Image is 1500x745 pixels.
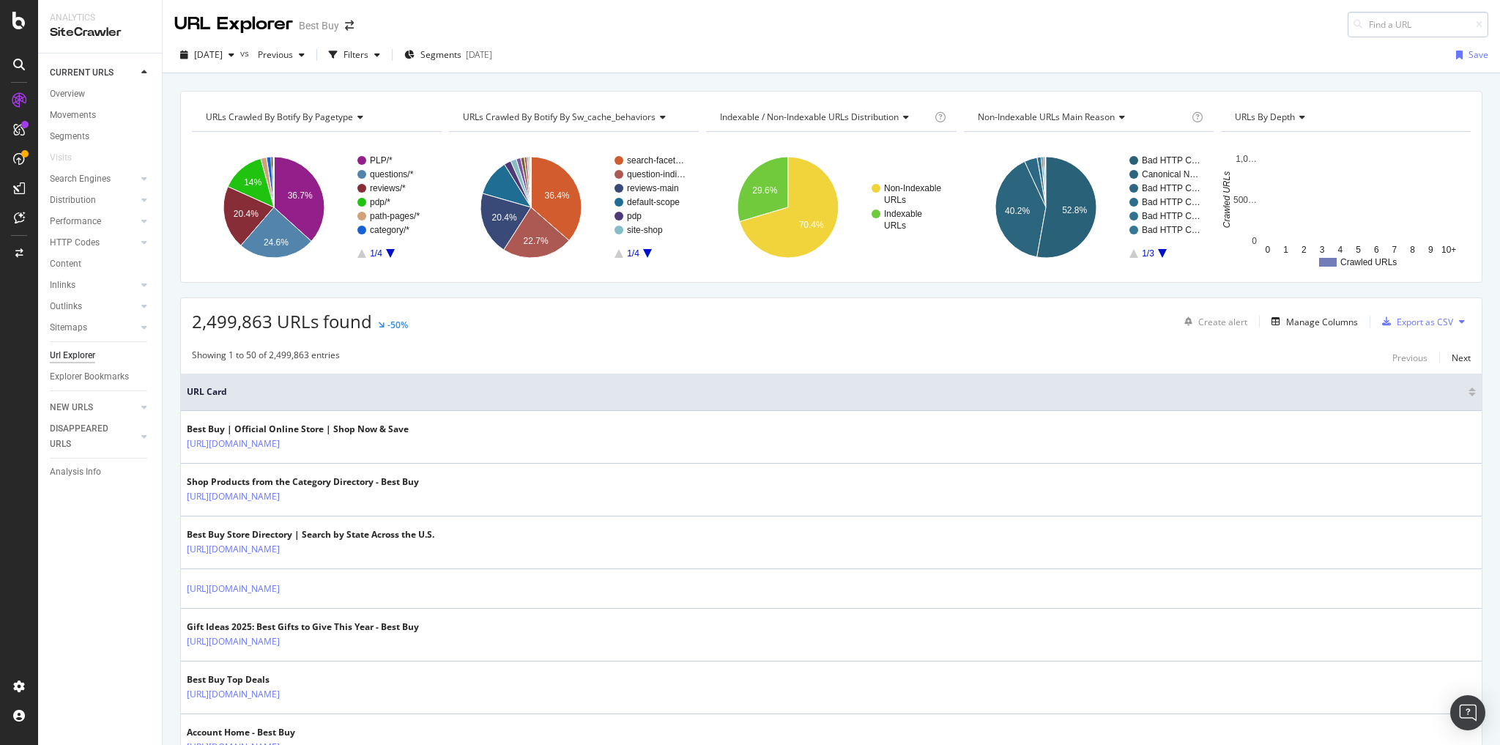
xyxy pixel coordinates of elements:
[1235,111,1295,123] span: URLs by Depth
[753,185,778,196] text: 29.6%
[370,169,414,179] text: questions/*
[1392,349,1427,366] button: Previous
[978,111,1115,123] span: Non-Indexable URLs Main Reason
[187,620,419,634] div: Gift Ideas 2025: Best Gifts to Give This Year - Best Buy
[50,320,137,336] a: Sitemaps
[1469,48,1488,61] div: Save
[370,197,390,207] text: pdp/*
[187,475,419,489] div: Shop Products from the Category Directory - Best Buy
[50,256,81,272] div: Content
[1356,245,1361,255] text: 5
[1397,316,1453,328] div: Export as CSV
[187,437,280,451] a: [URL][DOMAIN_NAME]
[1452,352,1471,364] div: Next
[370,155,393,166] text: PLP/*
[187,528,434,541] div: Best Buy Store Directory | Search by State Across the U.S.
[50,421,137,452] a: DISAPPEARED URLS
[524,236,549,246] text: 22.7%
[50,193,137,208] a: Distribution
[1302,245,1307,255] text: 2
[1392,245,1397,255] text: 7
[1236,154,1257,164] text: 1,0…
[1283,245,1288,255] text: 1
[370,248,382,259] text: 1/4
[1178,310,1247,333] button: Create alert
[50,256,152,272] a: Content
[50,86,85,102] div: Overview
[1441,245,1456,255] text: 10+
[344,48,368,61] div: Filters
[240,47,252,59] span: vs
[1266,313,1358,330] button: Manage Columns
[174,12,293,37] div: URL Explorer
[627,169,686,179] text: question-indi…
[264,237,289,248] text: 24.6%
[449,144,699,271] svg: A chart.
[252,43,311,67] button: Previous
[1265,245,1270,255] text: 0
[1142,248,1154,259] text: 1/3
[884,209,922,219] text: Indexable
[884,195,906,205] text: URLs
[463,111,656,123] span: URLs Crawled By Botify By sw_cache_behaviors
[1319,245,1324,255] text: 3
[1142,169,1198,179] text: Canonical N…
[627,197,680,207] text: default-scope
[192,309,372,333] span: 2,499,863 URLs found
[50,400,137,415] a: NEW URLS
[187,634,280,649] a: [URL][DOMAIN_NAME]
[50,299,82,314] div: Outlinks
[50,86,152,102] a: Overview
[50,278,137,293] a: Inlinks
[627,211,642,221] text: pdp
[884,220,906,231] text: URLs
[187,582,280,596] a: [URL][DOMAIN_NAME]
[964,144,1214,271] svg: A chart.
[50,400,93,415] div: NEW URLS
[545,190,570,201] text: 36.4%
[975,105,1189,129] h4: Non-Indexable URLs Main Reason
[1252,236,1257,246] text: 0
[50,129,89,144] div: Segments
[50,235,100,251] div: HTTP Codes
[1062,205,1087,215] text: 52.8%
[1450,695,1485,730] div: Open Intercom Messenger
[1337,245,1343,255] text: 4
[174,43,240,67] button: [DATE]
[299,18,339,33] div: Best Buy
[627,248,639,259] text: 1/4
[370,225,409,235] text: category/*
[1232,105,1458,129] h4: URLs by Depth
[50,348,95,363] div: Url Explorer
[50,150,86,166] a: Visits
[187,423,409,436] div: Best Buy | Official Online Store | Shop Now & Save
[1005,206,1030,216] text: 40.2%
[244,177,261,188] text: 14%
[1340,257,1397,267] text: Crawled URLs
[192,144,442,271] svg: A chart.
[50,464,152,480] a: Analysis Info
[1286,316,1358,328] div: Manage Columns
[50,24,150,41] div: SiteCrawler
[1376,310,1453,333] button: Export as CSV
[1221,144,1471,271] div: A chart.
[1452,349,1471,366] button: Next
[1142,225,1200,235] text: Bad HTTP C…
[717,105,931,129] h4: Indexable / Non-Indexable URLs Distribution
[288,190,313,201] text: 36.7%
[1142,155,1200,166] text: Bad HTTP C…
[884,183,941,193] text: Non-Indexable
[187,542,280,557] a: [URL][DOMAIN_NAME]
[187,687,280,702] a: [URL][DOMAIN_NAME]
[799,220,824,230] text: 70.4%
[420,48,461,61] span: Segments
[50,421,124,452] div: DISAPPEARED URLS
[1348,12,1488,37] input: Find a URL
[370,211,420,221] text: path-pages/*
[50,369,129,385] div: Explorer Bookmarks
[203,105,428,129] h4: URLs Crawled By Botify By pagetype
[50,12,150,24] div: Analytics
[50,214,137,229] a: Performance
[50,171,111,187] div: Search Engines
